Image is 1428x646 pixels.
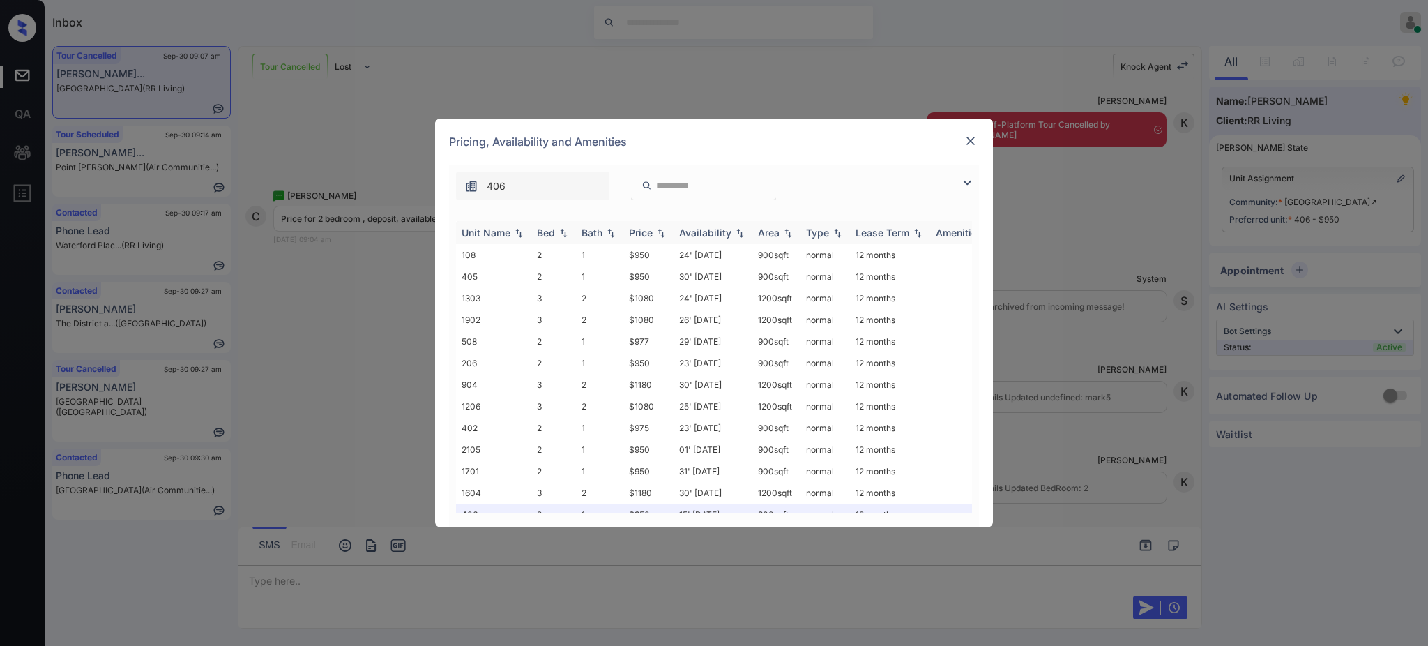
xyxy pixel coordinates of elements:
td: 12 months [850,417,930,439]
td: 12 months [850,482,930,504]
td: 3 [531,309,576,331]
td: 3 [531,374,576,396]
td: normal [800,439,850,460]
div: Price [629,227,653,239]
td: 900 sqft [752,352,800,374]
td: 12 months [850,244,930,266]
td: $950 [623,504,674,525]
td: $1080 [623,309,674,331]
td: normal [800,374,850,396]
td: 01' [DATE] [674,439,752,460]
td: 1604 [456,482,531,504]
div: Type [806,227,829,239]
td: 900 sqft [752,504,800,525]
td: 2 [531,244,576,266]
img: sorting [781,228,795,238]
td: 1 [576,352,623,374]
td: 108 [456,244,531,266]
td: 1 [576,439,623,460]
td: 12 months [850,266,930,287]
div: Pricing, Availability and Amenities [435,119,993,165]
td: 12 months [850,396,930,417]
td: $975 [623,417,674,439]
td: 12 months [850,287,930,309]
td: 30' [DATE] [674,374,752,396]
td: 25' [DATE] [674,396,752,417]
td: 2 [531,439,576,460]
div: Bed [537,227,555,239]
td: 1200 sqft [752,309,800,331]
td: 900 sqft [752,439,800,460]
td: 508 [456,331,531,352]
td: 24' [DATE] [674,287,752,309]
td: $950 [623,352,674,374]
td: 30' [DATE] [674,266,752,287]
td: 2 [531,352,576,374]
td: 900 sqft [752,266,800,287]
td: 405 [456,266,531,287]
td: 2 [531,266,576,287]
div: Unit Name [462,227,510,239]
td: normal [800,417,850,439]
td: 2 [576,482,623,504]
span: 406 [487,179,506,194]
div: Area [758,227,780,239]
td: 12 months [850,504,930,525]
td: 1902 [456,309,531,331]
td: 26' [DATE] [674,309,752,331]
td: 1200 sqft [752,396,800,417]
td: 900 sqft [752,331,800,352]
div: Lease Term [856,227,909,239]
img: sorting [604,228,618,238]
td: 2 [576,396,623,417]
td: normal [800,266,850,287]
td: 31' [DATE] [674,460,752,482]
td: 12 months [850,331,930,352]
td: $950 [623,460,674,482]
img: sorting [654,228,668,238]
td: 406 [456,504,531,525]
td: 1200 sqft [752,374,800,396]
td: 12 months [850,439,930,460]
td: 2 [576,309,623,331]
td: 402 [456,417,531,439]
td: normal [800,331,850,352]
td: $1180 [623,482,674,504]
img: sorting [733,228,747,238]
td: 904 [456,374,531,396]
td: normal [800,244,850,266]
td: 1 [576,460,623,482]
td: 900 sqft [752,460,800,482]
td: 206 [456,352,531,374]
td: 2 [576,287,623,309]
td: 30' [DATE] [674,482,752,504]
td: 2 [531,417,576,439]
td: 1 [576,417,623,439]
td: 3 [531,396,576,417]
td: 12 months [850,309,930,331]
img: sorting [556,228,570,238]
td: normal [800,309,850,331]
td: normal [800,396,850,417]
img: icon-zuma [959,174,975,191]
td: $950 [623,266,674,287]
td: 24' [DATE] [674,244,752,266]
td: 3 [531,482,576,504]
td: 2105 [456,439,531,460]
img: sorting [512,228,526,238]
td: 2 [531,460,576,482]
td: 1200 sqft [752,482,800,504]
td: normal [800,482,850,504]
td: 1 [576,266,623,287]
td: $950 [623,244,674,266]
td: 1303 [456,287,531,309]
div: Availability [679,227,731,239]
td: 12 months [850,374,930,396]
td: 900 sqft [752,244,800,266]
td: $977 [623,331,674,352]
td: normal [800,460,850,482]
td: 1206 [456,396,531,417]
td: 2 [576,374,623,396]
div: Amenities [936,227,982,239]
td: normal [800,504,850,525]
